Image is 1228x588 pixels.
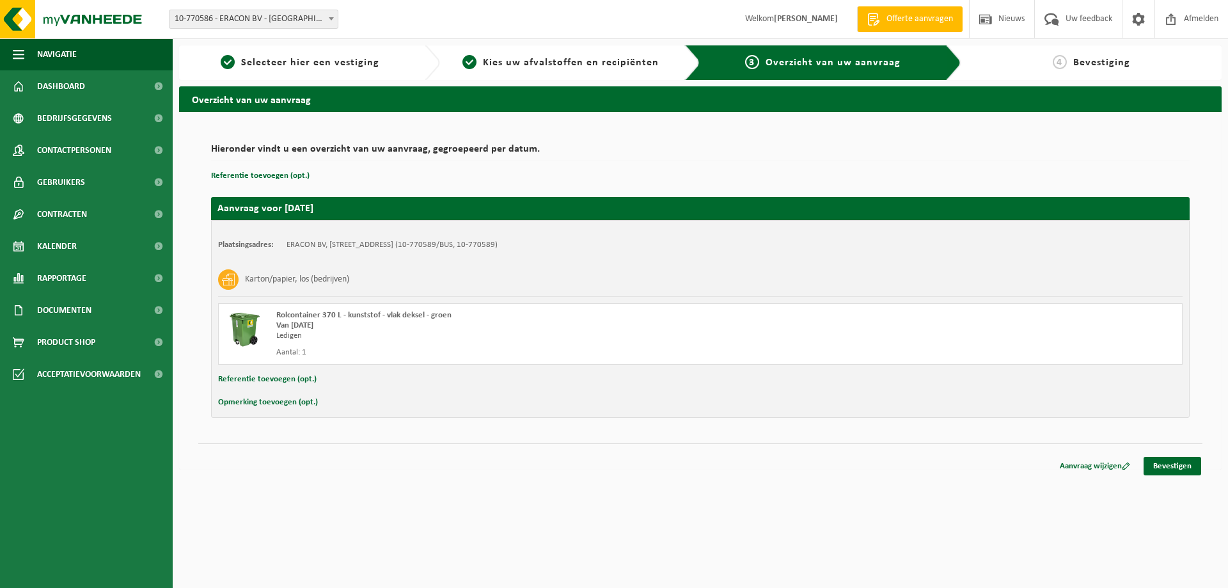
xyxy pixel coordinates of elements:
span: Rolcontainer 370 L - kunststof - vlak deksel - groen [276,311,452,319]
span: 2 [462,55,476,69]
div: Aantal: 1 [276,347,752,358]
a: Aanvraag wijzigen [1050,457,1140,475]
span: Contracten [37,198,87,230]
img: WB-0370-HPE-GN-01.png [225,310,264,349]
button: Opmerking toevoegen (opt.) [218,394,318,411]
span: 10-770586 - ERACON BV - ZONNEBEKE [169,10,338,29]
span: Contactpersonen [37,134,111,166]
h2: Hieronder vindt u een overzicht van uw aanvraag, gegroepeerd per datum. [211,144,1190,161]
span: Product Shop [37,326,95,358]
span: Rapportage [37,262,86,294]
span: 4 [1053,55,1067,69]
span: Bevestiging [1073,58,1130,68]
strong: Van [DATE] [276,321,313,330]
button: Referentie toevoegen (opt.) [218,371,317,388]
h2: Overzicht van uw aanvraag [179,86,1222,111]
span: 1 [221,55,235,69]
a: 2Kies uw afvalstoffen en recipiënten [446,55,675,70]
span: Bedrijfsgegevens [37,102,112,134]
span: Selecteer hier een vestiging [241,58,379,68]
strong: Plaatsingsadres: [218,241,274,249]
span: Gebruikers [37,166,85,198]
span: Kalender [37,230,77,262]
a: 1Selecteer hier een vestiging [185,55,414,70]
div: Ledigen [276,331,752,341]
span: 10-770586 - ERACON BV - ZONNEBEKE [169,10,338,28]
span: Overzicht van uw aanvraag [766,58,901,68]
span: Dashboard [37,70,85,102]
span: 3 [745,55,759,69]
span: Documenten [37,294,91,326]
a: Bevestigen [1144,457,1201,475]
span: Offerte aanvragen [883,13,956,26]
strong: Aanvraag voor [DATE] [217,203,313,214]
button: Referentie toevoegen (opt.) [211,168,310,184]
strong: [PERSON_NAME] [774,14,838,24]
h3: Karton/papier, los (bedrijven) [245,269,349,290]
span: Navigatie [37,38,77,70]
span: Kies uw afvalstoffen en recipiënten [483,58,659,68]
span: Acceptatievoorwaarden [37,358,141,390]
td: ERACON BV, [STREET_ADDRESS] (10-770589/BUS, 10-770589) [287,240,498,250]
a: Offerte aanvragen [857,6,963,32]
